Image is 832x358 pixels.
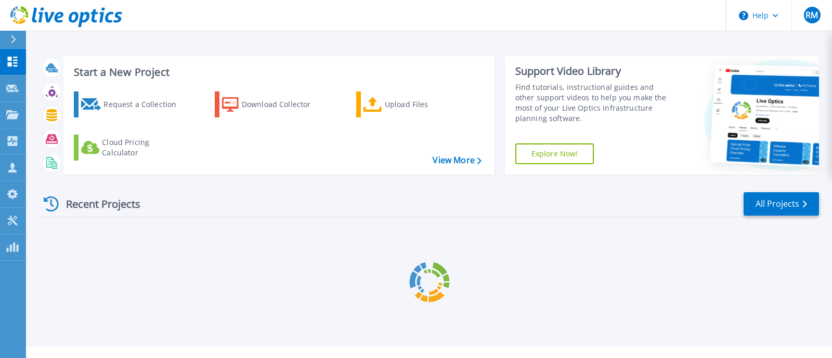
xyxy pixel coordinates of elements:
div: Recent Projects [40,191,154,217]
div: Download Collector [242,94,325,115]
a: All Projects [744,192,819,216]
a: View More [433,155,481,165]
div: Find tutorials, instructional guides and other support videos to help you make the most of your L... [515,82,673,124]
div: Cloud Pricing Calculator [102,137,185,158]
div: Request a Collection [103,94,187,115]
div: Upload Files [385,94,468,115]
span: RM [805,11,818,19]
a: Cloud Pricing Calculator [74,135,190,161]
a: Upload Files [356,91,472,117]
a: Download Collector [215,91,331,117]
a: Request a Collection [74,91,190,117]
div: Support Video Library [515,64,673,78]
a: Explore Now! [515,143,594,164]
h3: Start a New Project [74,67,481,78]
